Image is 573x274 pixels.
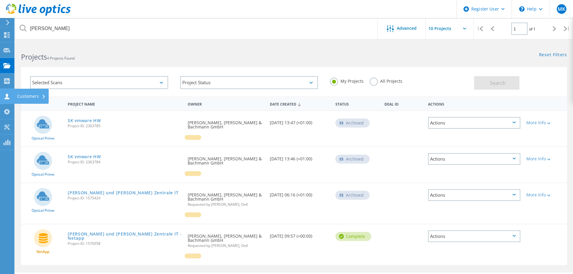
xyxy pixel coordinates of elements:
[185,147,266,171] div: [PERSON_NAME], [PERSON_NAME] & Bachmann GmbH
[180,76,318,89] div: Project Status
[529,26,535,32] span: of 1
[185,183,266,212] div: [PERSON_NAME], [PERSON_NAME] & Bachmann GmbH
[6,13,71,17] a: Live Optics Dashboard
[474,76,519,90] button: Search
[68,155,101,159] a: SK vmware HW
[335,191,370,200] div: Archived
[21,52,47,62] b: Projects
[36,250,49,254] span: NetApp
[526,157,564,161] div: More Info
[428,153,520,165] div: Actions
[68,191,178,195] a: [PERSON_NAME] und [PERSON_NAME] Zentrale IT
[428,117,520,129] div: Actions
[428,189,520,201] div: Actions
[335,155,370,164] div: Archived
[188,203,263,206] span: Requested by [PERSON_NAME], Dell
[267,224,332,244] div: [DATE] 09:57 (+00:00)
[68,119,101,123] a: SK vmware HW
[185,224,266,254] div: [PERSON_NAME], [PERSON_NAME] & Bachmann GmbH
[267,147,332,167] div: [DATE] 13:46 (+01:00)
[539,53,567,58] a: Reset Filters
[47,56,75,61] span: 4 Projects Found
[68,232,182,240] a: [PERSON_NAME] und [PERSON_NAME] Zentrale IT - Netapp
[32,137,54,140] span: Optical Prime
[68,242,182,245] span: Project ID: 1570958
[15,18,378,39] input: Search projects by name, owner, ID, company, etc
[32,209,54,212] span: Optical Prime
[335,232,371,241] div: Complete
[381,98,425,109] div: Deal Id
[370,78,402,83] label: All Projects
[185,111,266,135] div: [PERSON_NAME], [PERSON_NAME] & Bachmann GmbH
[330,78,364,83] label: My Projects
[519,6,525,12] svg: \n
[335,119,370,128] div: Archived
[32,173,54,176] span: Optical Prime
[267,111,332,131] div: [DATE] 13:47 (+01:00)
[68,196,182,200] span: Project ID: 1575424
[188,244,263,248] span: Requested by [PERSON_NAME], Dell
[561,18,573,39] div: |
[68,124,182,128] span: Project ID: 2363785
[526,121,564,125] div: More Info
[185,98,266,109] div: Owner
[267,98,332,109] div: Date Created
[17,94,46,98] div: Customers
[30,76,168,89] div: Selected Scans
[68,160,182,164] span: Project ID: 2363784
[425,98,523,109] div: Actions
[490,80,506,86] span: Search
[397,26,417,30] span: Advanced
[526,193,564,197] div: More Info
[474,18,486,39] div: |
[65,98,185,109] div: Project Name
[428,230,520,242] div: Actions
[558,7,565,11] span: MK
[332,98,381,109] div: Status
[267,183,332,203] div: [DATE] 06:16 (+01:00)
